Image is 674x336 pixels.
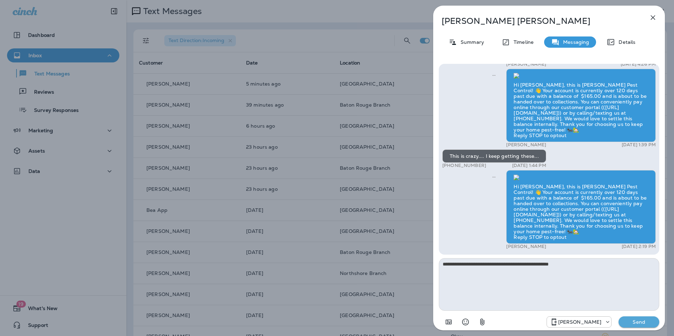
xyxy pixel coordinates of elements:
[621,61,656,67] p: [DATE] 4:26 PM
[492,72,496,78] span: Sent
[458,315,473,329] button: Select an emoji
[506,142,546,148] p: [PERSON_NAME]
[506,61,546,67] p: [PERSON_NAME]
[442,149,546,163] div: This is crazy.... I keep getting these...
[615,39,635,45] p: Details
[547,318,612,326] div: +1 (504) 576-9603
[514,73,519,79] img: twilio-download
[560,39,589,45] p: Messaging
[506,69,656,142] div: Hi [PERSON_NAME], this is [PERSON_NAME] Pest Control! 👋 Your account is currently over 120 days p...
[442,163,486,168] p: [PHONE_NUMBER]
[506,170,656,244] div: Hi [PERSON_NAME], this is [PERSON_NAME] Pest Control! 👋 Your account is currently over 120 days p...
[558,319,602,325] p: [PERSON_NAME]
[622,244,656,249] p: [DATE] 2:19 PM
[506,244,546,249] p: [PERSON_NAME]
[457,39,484,45] p: Summary
[442,16,633,26] p: [PERSON_NAME] [PERSON_NAME]
[514,175,519,180] img: twilio-download
[492,173,496,180] span: Sent
[512,163,546,168] p: [DATE] 1:44 PM
[624,319,654,325] p: Send
[510,39,534,45] p: Timeline
[622,142,656,148] p: [DATE] 1:39 PM
[442,315,456,329] button: Add in a premade template
[619,316,659,328] button: Send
